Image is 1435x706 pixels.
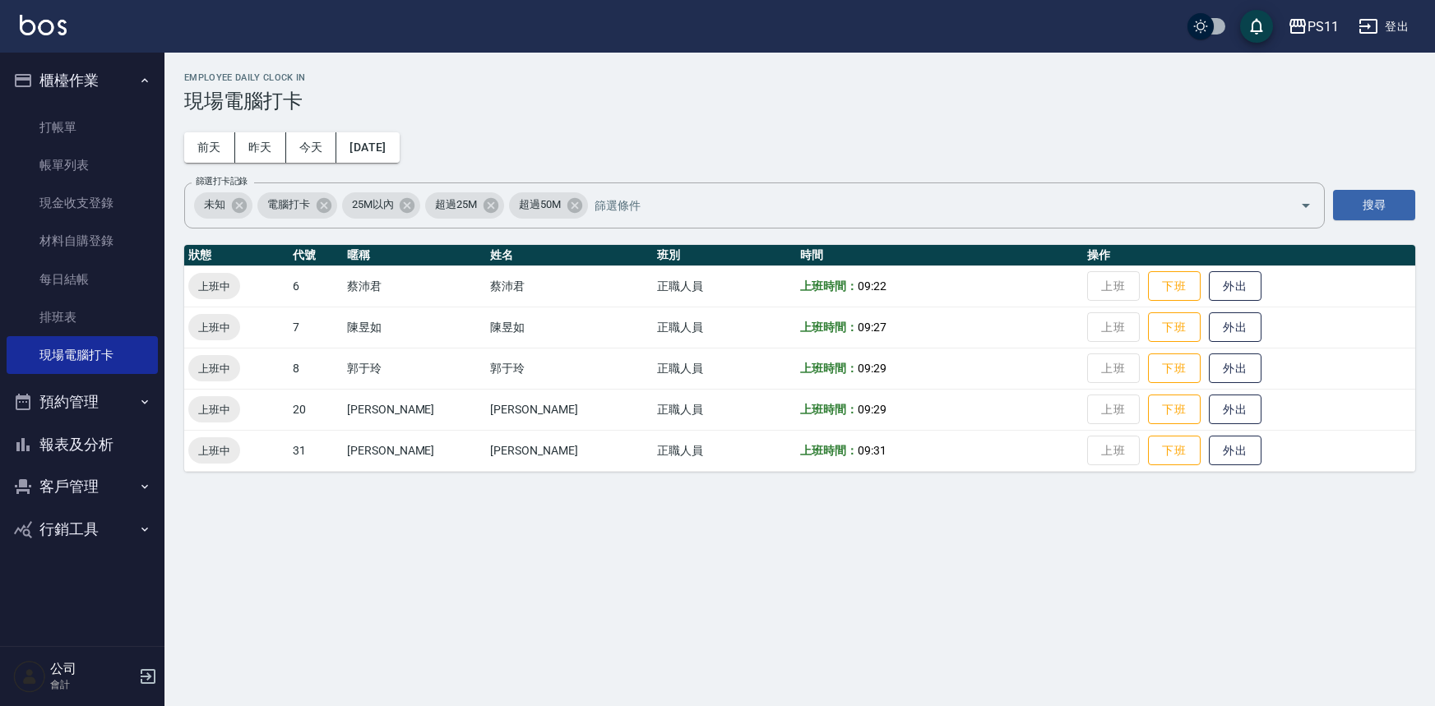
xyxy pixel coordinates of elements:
h2: Employee Daily Clock In [184,72,1415,83]
td: 郭于玲 [343,348,486,389]
td: 31 [289,430,343,471]
td: 正職人員 [653,265,796,307]
span: 25M以內 [342,196,404,213]
input: 篩選條件 [590,191,1271,219]
th: 代號 [289,245,343,266]
button: 搜尋 [1333,190,1415,220]
span: 超過50M [509,196,571,213]
button: 今天 [286,132,337,163]
span: 09:29 [858,403,886,416]
button: 外出 [1209,271,1261,302]
label: 篩選打卡記錄 [196,175,248,187]
span: 上班中 [188,278,240,295]
th: 操作 [1083,245,1415,266]
td: 陳昱如 [343,307,486,348]
td: 6 [289,265,343,307]
button: 行銷工具 [7,508,158,551]
span: 09:27 [858,321,886,334]
span: 09:29 [858,362,886,375]
div: 超過50M [509,192,588,219]
button: 下班 [1148,271,1201,302]
img: Person [13,660,46,693]
button: 下班 [1148,436,1201,466]
span: 上班中 [188,360,240,377]
td: 郭于玲 [486,348,653,389]
td: 7 [289,307,343,348]
div: PS11 [1308,16,1339,37]
td: 8 [289,348,343,389]
th: 狀態 [184,245,289,266]
b: 上班時間： [800,403,858,416]
td: 20 [289,389,343,430]
td: 正職人員 [653,389,796,430]
td: [PERSON_NAME] [343,389,486,430]
span: 上班中 [188,319,240,336]
button: Open [1293,192,1319,219]
td: [PERSON_NAME] [343,430,486,471]
button: 外出 [1209,436,1261,466]
b: 上班時間： [800,321,858,334]
button: 下班 [1148,395,1201,425]
button: 下班 [1148,312,1201,343]
button: 外出 [1209,312,1261,343]
button: 下班 [1148,353,1201,384]
th: 姓名 [486,245,653,266]
div: 電腦打卡 [257,192,337,219]
td: 正職人員 [653,307,796,348]
td: 蔡沛君 [343,265,486,307]
th: 暱稱 [343,245,486,266]
span: 上班中 [188,442,240,459]
div: 未知 [194,192,252,219]
button: 登出 [1352,12,1415,42]
button: 外出 [1209,395,1261,425]
a: 材料自購登錄 [7,222,158,260]
span: 09:22 [858,279,886,293]
b: 上班時間： [800,279,858,293]
button: 外出 [1209,353,1261,384]
td: [PERSON_NAME] [486,430,653,471]
td: 正職人員 [653,348,796,389]
td: 正職人員 [653,430,796,471]
span: 09:31 [858,444,886,457]
div: 25M以內 [342,192,421,219]
button: 客戶管理 [7,465,158,508]
a: 每日結帳 [7,261,158,298]
th: 時間 [796,245,1082,266]
a: 排班表 [7,298,158,336]
td: 蔡沛君 [486,265,653,307]
button: 預約管理 [7,381,158,423]
button: 昨天 [235,132,286,163]
td: 陳昱如 [486,307,653,348]
b: 上班時間： [800,362,858,375]
button: PS11 [1281,10,1345,44]
span: 電腦打卡 [257,196,320,213]
div: 超過25M [425,192,504,219]
button: save [1240,10,1273,43]
a: 現場電腦打卡 [7,336,158,374]
th: 班別 [653,245,796,266]
b: 上班時間： [800,444,858,457]
button: [DATE] [336,132,399,163]
h5: 公司 [50,661,134,677]
button: 櫃檯作業 [7,59,158,102]
button: 報表及分析 [7,423,158,466]
img: Logo [20,15,67,35]
td: [PERSON_NAME] [486,389,653,430]
a: 打帳單 [7,108,158,146]
span: 超過25M [425,196,487,213]
p: 會計 [50,677,134,692]
span: 上班中 [188,401,240,418]
h3: 現場電腦打卡 [184,90,1415,113]
a: 帳單列表 [7,146,158,184]
button: 前天 [184,132,235,163]
span: 未知 [194,196,235,213]
a: 現金收支登錄 [7,184,158,222]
